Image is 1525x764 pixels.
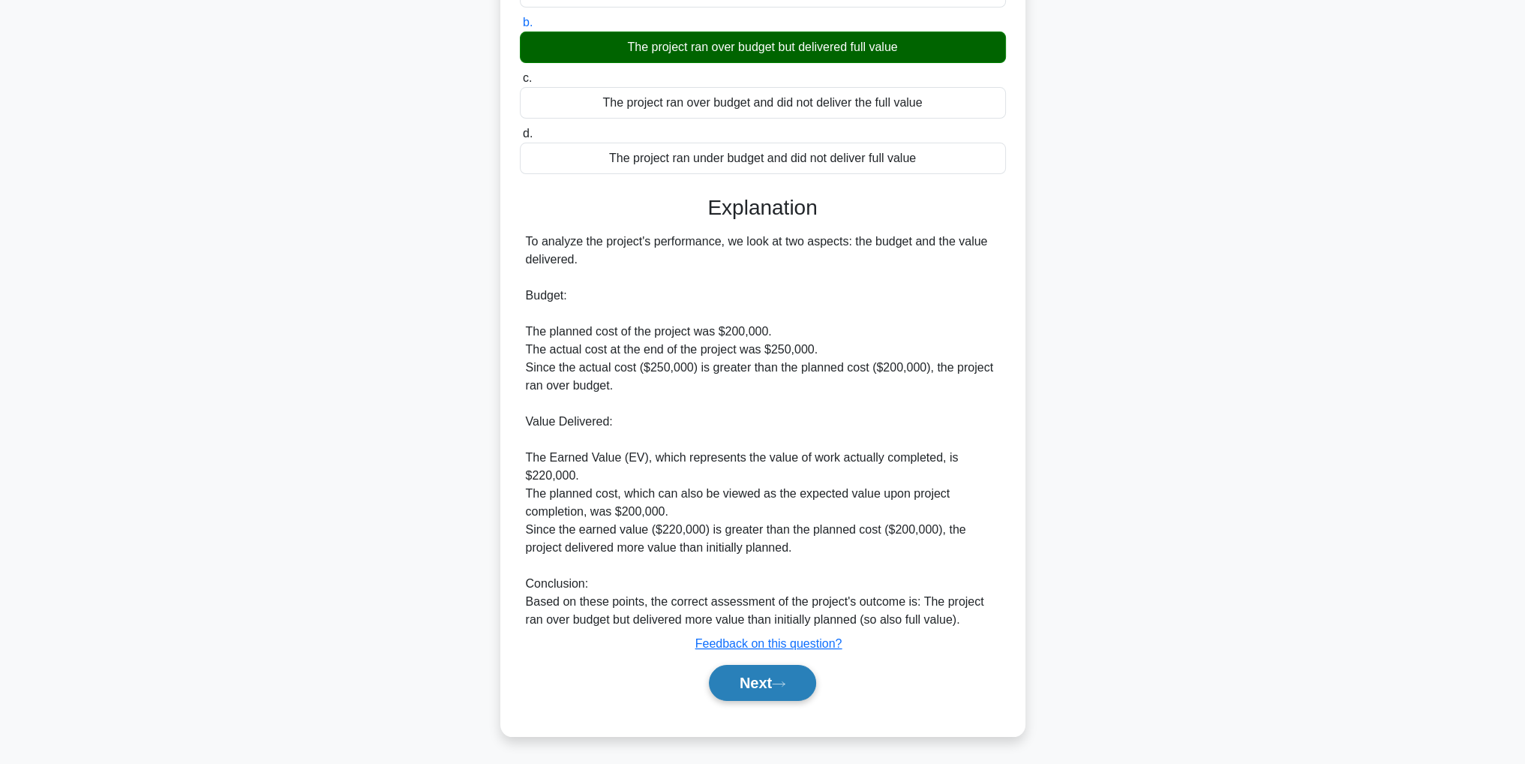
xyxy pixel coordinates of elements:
h3: Explanation [529,195,997,221]
div: To analyze the project's performance, we look at two aspects: the budget and the value delivered.... [526,233,1000,629]
button: Next [709,665,816,701]
span: b. [523,16,533,29]
div: The project ran under budget and did not deliver full value [520,143,1006,174]
div: The project ran over budget but delivered full value [520,32,1006,63]
a: Feedback on this question? [695,637,842,650]
span: d. [523,127,533,140]
span: c. [523,71,532,84]
div: The project ran over budget and did not deliver the full value [520,87,1006,119]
